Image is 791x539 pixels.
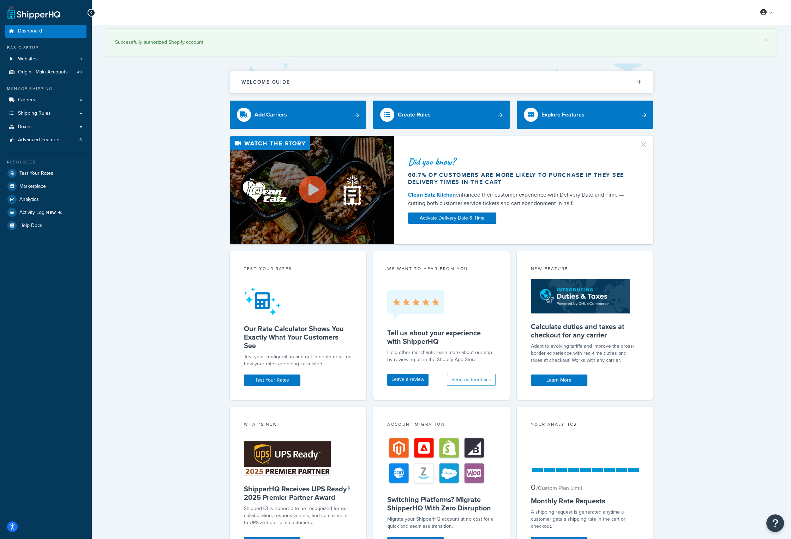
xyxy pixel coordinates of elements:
a: Dashboard [5,25,86,38]
span: Activity Log [19,208,65,217]
a: Websites1 [5,53,86,66]
a: Explore Features [517,101,653,129]
p: we want to hear from you [387,265,496,272]
button: Welcome Guide [230,71,653,93]
h5: ShipperHQ Receives UPS Ready® 2025 Premier Partner Award [244,485,352,502]
div: Resources [5,159,86,165]
a: Boxes [5,120,86,133]
li: [object Object] [5,206,86,219]
span: 49 [77,69,82,75]
a: Marketplace [5,180,86,193]
a: Help Docs [5,219,86,232]
span: Carriers [18,97,35,103]
div: Basic Setup [5,45,86,51]
div: Create Rules [398,110,431,120]
span: 0 [531,481,535,493]
div: What's New [244,421,352,429]
div: Did you know? [408,157,631,167]
span: Origin - Main Accounts [18,69,68,75]
a: Clean Eatz Kitchen [408,191,456,199]
span: Marketplace [19,184,46,190]
span: Help Docs [19,223,42,229]
h5: Our Rate Calculator Shows You Exactly What Your Customers See [244,324,352,350]
div: Explore Features [541,110,585,120]
a: Carriers [5,94,86,107]
div: 60.7% of customers are more likely to purchase if they see delivery times in the cart [408,172,631,186]
h5: Calculate duties and taxes at checkout for any carrier [531,322,639,339]
a: Origin - Main Accounts49 [5,66,86,79]
img: Video thumbnail [230,136,394,244]
span: NEW [46,210,65,215]
li: Websites [5,53,86,66]
a: Shipping Rules [5,107,86,120]
a: Analytics [5,193,86,206]
p: Help other merchants learn more about our app by reviewing us in the Shopify App Store. [387,349,496,363]
div: Manage Shipping [5,86,86,92]
p: Adapt to evolving tariffs and improve the cross-border experience with real-time duties and taxes... [531,343,639,364]
div: Test your configuration and get in-depth detail on how your rates are being calculated. [244,353,352,367]
span: Dashboard [18,28,42,34]
div: Migrate your ShipperHQ account at no cost for a quick and seamless transition. [387,516,496,530]
a: Activity LogNEW [5,206,86,219]
span: Analytics [19,197,39,203]
p: ShipperHQ is honored to be recognized for our collaboration, responsiveness, and commitment to UP... [244,505,352,526]
div: Successfully authorized Shopify account [115,37,768,47]
div: enhanced their customer experience with Delivery Date and Time — cutting both customer service ti... [408,191,631,208]
span: Boxes [18,124,32,130]
h2: Welcome Guide [241,79,290,85]
a: Activate Delivery Date & Time [408,212,496,224]
a: Leave a review [387,374,429,386]
span: 1 [80,56,82,62]
span: Websites [18,56,38,62]
button: Send us feedback [447,374,496,386]
div: New Feature [531,265,639,274]
div: Add Carriers [254,110,287,120]
span: Advanced Features [18,137,61,143]
div: Account Migration [387,421,496,429]
a: Create Rules [373,101,510,129]
div: Test your rates [244,265,352,274]
h5: Tell us about your experience with ShipperHQ [387,329,496,346]
button: Open Resource Center [766,514,784,532]
span: 6 [79,137,82,143]
div: Your Analytics [531,421,639,429]
a: Advanced Features6 [5,133,86,146]
a: Add Carriers [230,101,366,129]
li: Origin - Main Accounts [5,66,86,79]
small: / Custom Plan Limit [536,484,582,492]
div: A shipping request is generated anytime a customer gets a shipping rate in the cart or checkout. [531,509,639,530]
a: Test Your Rates [5,167,86,180]
h5: Switching Platforms? Migrate ShipperHQ With Zero Disruption [387,495,496,512]
li: Advanced Features [5,133,86,146]
span: Test Your Rates [19,170,53,176]
h5: Monthly Rate Requests [531,497,639,505]
span: Shipping Rules [18,110,51,116]
a: Test Your Rates [244,375,300,386]
a: Learn More [531,375,587,386]
a: × [765,37,768,43]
